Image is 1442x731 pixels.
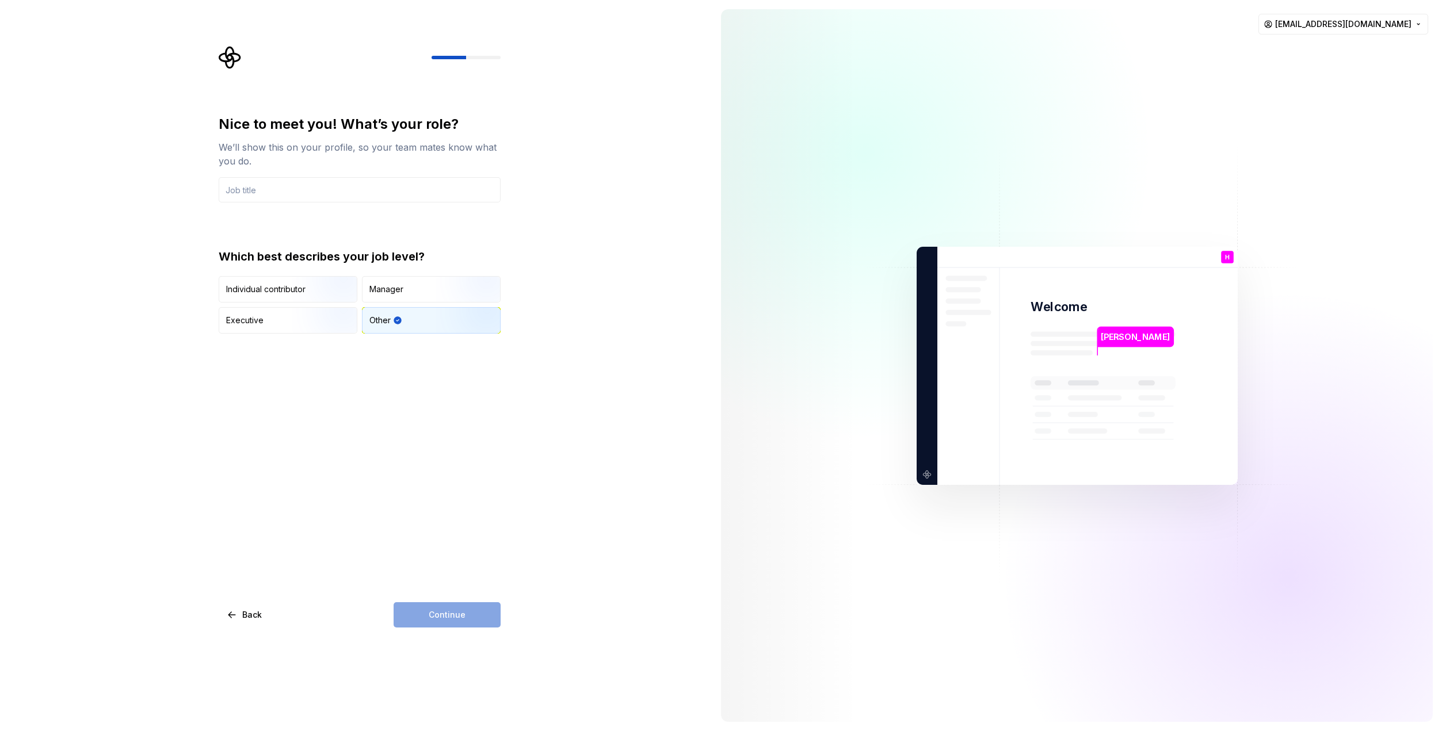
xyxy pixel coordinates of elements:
p: [PERSON_NAME] [1101,330,1170,343]
button: Back [219,602,272,627]
input: Job title [219,177,501,202]
div: Manager [369,284,403,295]
div: Which best describes your job level? [219,248,501,265]
p: H [1224,254,1229,260]
svg: Supernova Logo [219,46,242,69]
div: Nice to meet you! What’s your role? [219,115,501,133]
span: [EMAIL_ADDRESS][DOMAIN_NAME] [1275,18,1412,30]
p: Welcome [1031,298,1087,315]
div: Other [369,315,391,326]
div: We’ll show this on your profile, so your team mates know what you do. [219,140,501,168]
div: Individual contributor [226,284,306,295]
button: [EMAIL_ADDRESS][DOMAIN_NAME] [1258,14,1428,35]
span: Back [242,609,262,621]
div: Executive [226,315,264,326]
